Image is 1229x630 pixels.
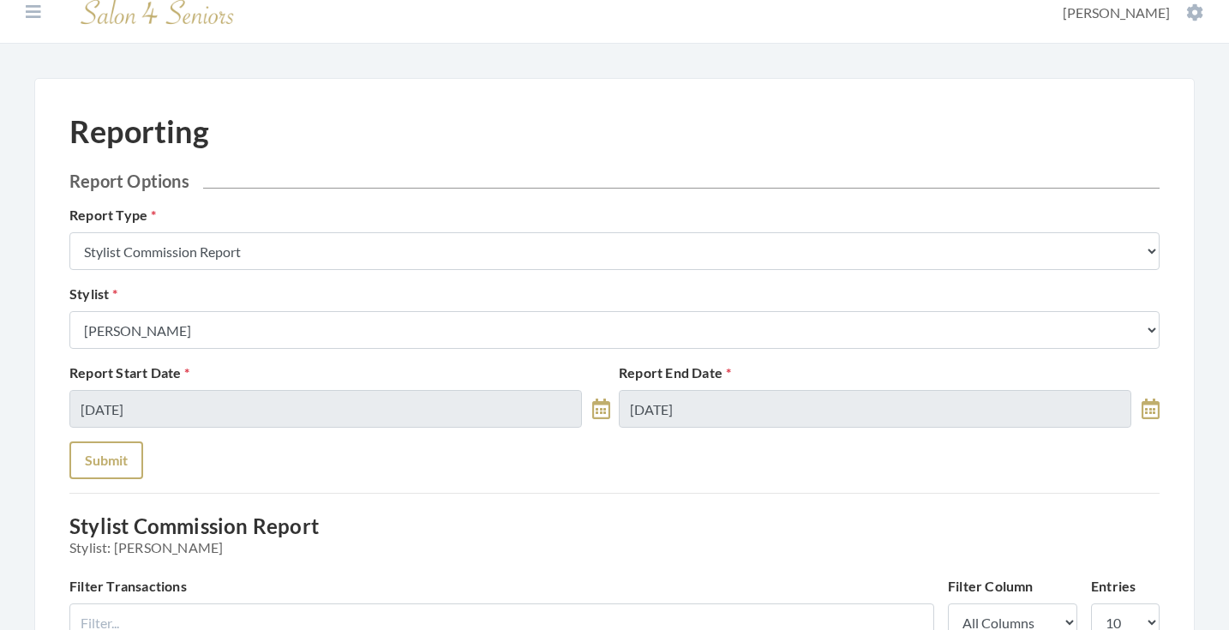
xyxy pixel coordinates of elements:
[1091,576,1136,597] label: Entries
[69,363,190,383] label: Report Start Date
[948,576,1034,597] label: Filter Column
[619,390,1131,428] input: Select Date
[1058,3,1208,22] button: [PERSON_NAME]
[69,205,156,225] label: Report Type
[619,363,731,383] label: Report End Date
[1142,390,1160,428] a: toggle
[69,284,118,304] label: Stylist
[69,539,1160,555] span: Stylist: [PERSON_NAME]
[1063,4,1170,21] span: [PERSON_NAME]
[69,171,1160,191] h2: Report Options
[69,113,209,150] h1: Reporting
[69,514,1160,555] h3: Stylist Commission Report
[69,576,187,597] label: Filter Transactions
[592,390,610,428] a: toggle
[69,390,582,428] input: Select Date
[69,441,143,479] button: Submit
